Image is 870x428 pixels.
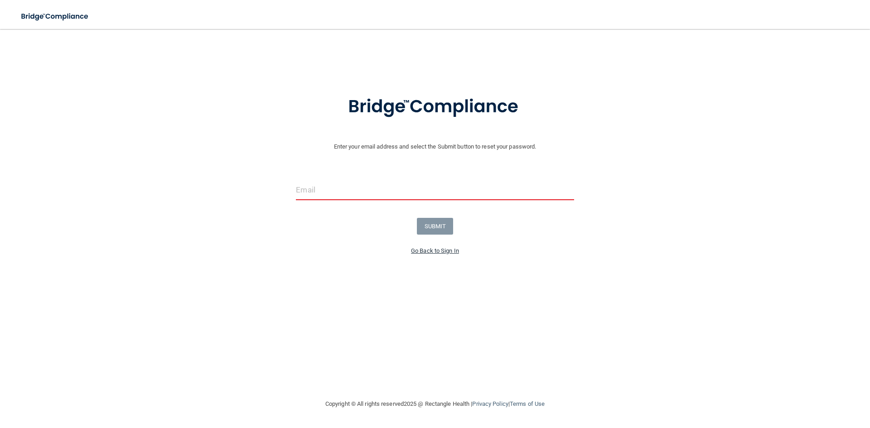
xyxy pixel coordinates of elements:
a: Privacy Policy [472,400,508,407]
a: Go Back to Sign In [411,247,459,254]
input: Email [296,180,574,200]
iframe: Drift Widget Chat Controller [713,364,859,400]
button: SUBMIT [417,218,454,235]
div: Copyright © All rights reserved 2025 @ Rectangle Health | | [270,390,600,418]
img: bridge_compliance_login_screen.278c3ca4.svg [329,83,541,130]
img: bridge_compliance_login_screen.278c3ca4.svg [14,7,97,26]
a: Terms of Use [510,400,545,407]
